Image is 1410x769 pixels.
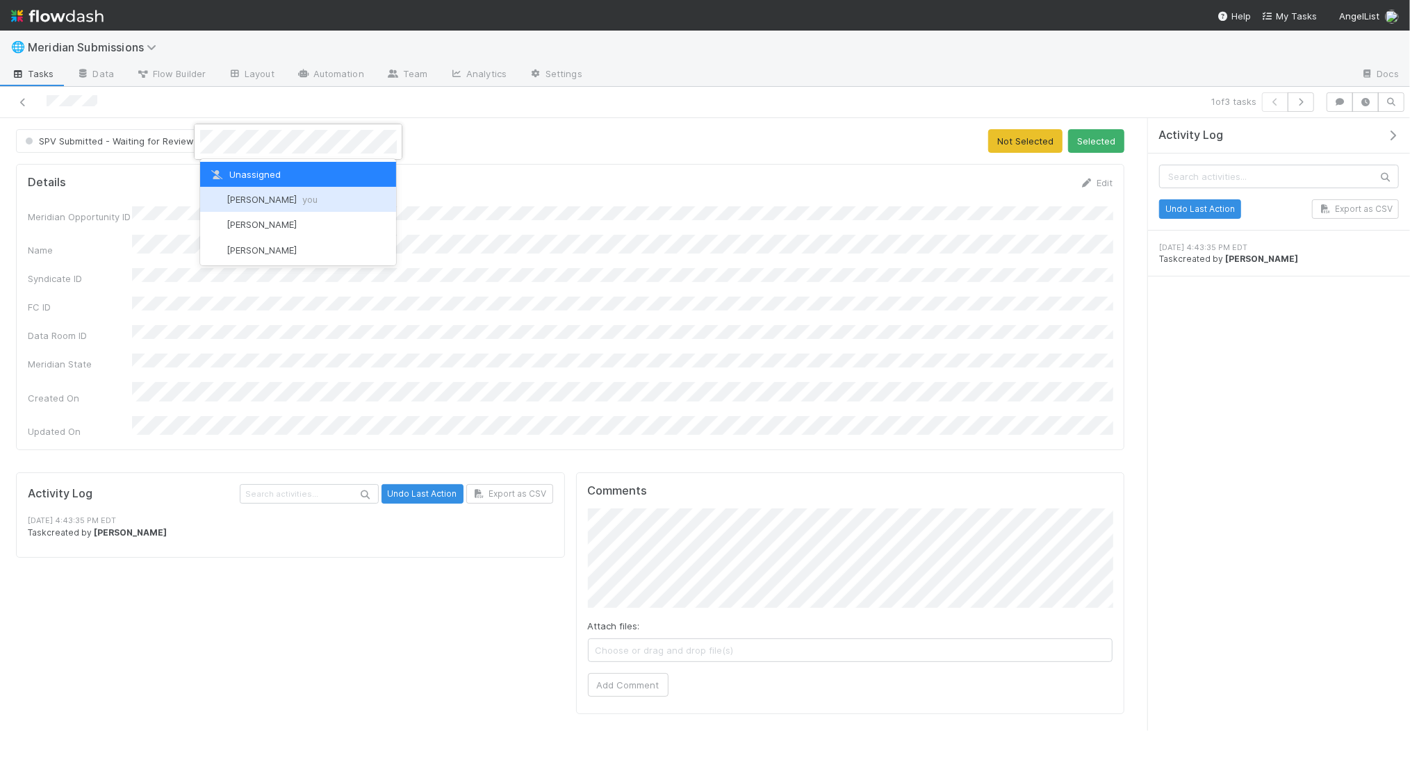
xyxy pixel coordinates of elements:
[208,169,281,180] span: Unassigned
[208,243,222,257] img: avatar_7e1c67d1-c55a-4d71-9394-c171c6adeb61.png
[227,194,318,205] span: [PERSON_NAME]
[208,218,222,232] img: avatar_6ac09dbc-dc47-4b20-ae5a-5739bfc829a5.png
[208,192,222,206] img: avatar_f32b584b-9fa7-42e4-bca2-ac5b6bf32423.png
[227,219,297,230] span: [PERSON_NAME]
[227,245,297,256] span: [PERSON_NAME]
[302,194,318,205] span: you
